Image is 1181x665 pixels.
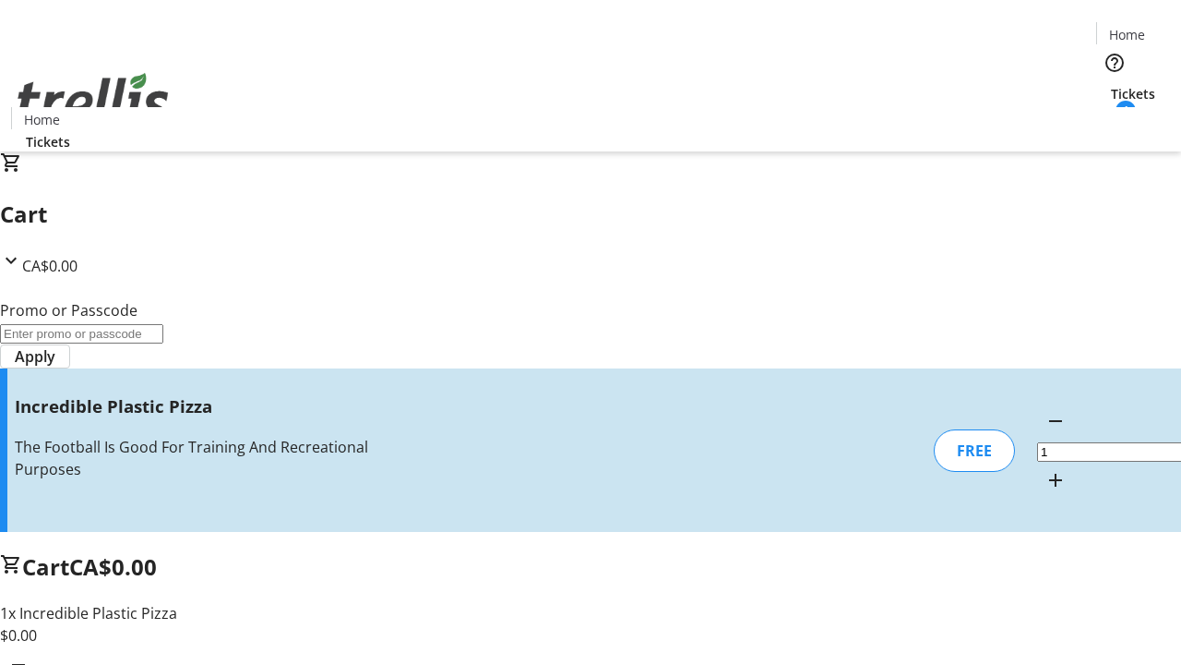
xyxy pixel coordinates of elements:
[26,132,70,151] span: Tickets
[24,110,60,129] span: Home
[1037,403,1074,440] button: Decrement by one
[15,393,418,419] h3: Incredible Plastic Pizza
[1037,462,1074,499] button: Increment by one
[12,110,71,129] a: Home
[1109,25,1145,44] span: Home
[1096,103,1133,140] button: Cart
[15,345,55,368] span: Apply
[69,551,157,582] span: CA$0.00
[15,436,418,480] div: The Football Is Good For Training And Recreational Purposes
[11,132,85,151] a: Tickets
[11,53,175,145] img: Orient E2E Organization Za7lVJvr3L's Logo
[1111,84,1155,103] span: Tickets
[1097,25,1156,44] a: Home
[1096,84,1170,103] a: Tickets
[1096,44,1133,81] button: Help
[934,429,1015,472] div: FREE
[22,256,78,276] span: CA$0.00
